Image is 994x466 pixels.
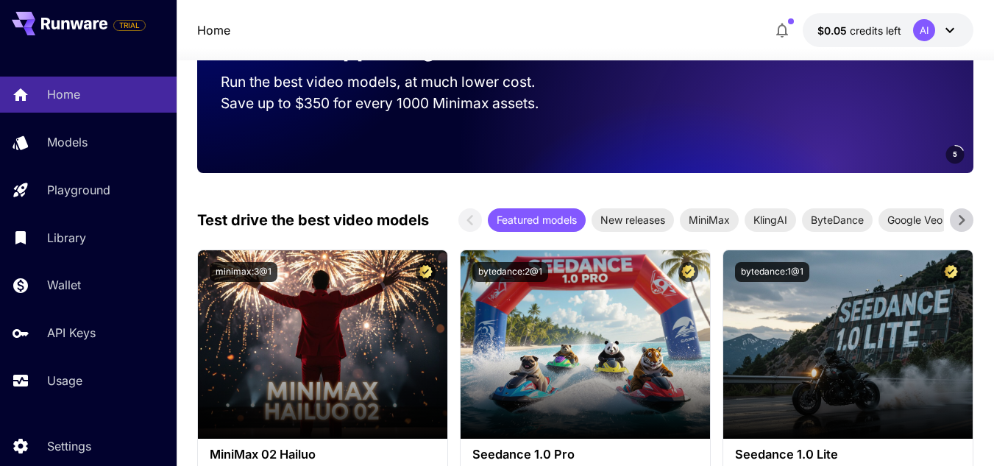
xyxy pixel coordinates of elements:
[210,262,277,282] button: minimax:3@1
[47,85,80,103] p: Home
[461,250,710,439] img: alt
[803,13,973,47] button: $0.05AI
[488,212,586,227] span: Featured models
[197,21,230,39] a: Home
[47,324,96,342] p: API Keys
[47,181,110,199] p: Playground
[197,21,230,39] nav: breadcrumb
[198,250,447,439] img: alt
[47,229,86,247] p: Library
[913,19,935,41] div: AI
[592,208,674,232] div: New releases
[472,262,548,282] button: bytedance:2@1
[47,437,91,455] p: Settings
[221,93,562,114] p: Save up to $350 for every 1000 Minimax assets.
[114,20,145,31] span: TRIAL
[210,448,436,462] h3: MiniMax 02 Hailuo
[664,24,994,466] iframe: Chat Widget
[817,23,901,38] div: $0.05
[47,276,81,294] p: Wallet
[197,209,429,231] p: Test drive the best video models
[113,16,146,34] span: Add your payment card to enable full platform functionality.
[488,208,586,232] div: Featured models
[47,133,88,151] p: Models
[221,71,562,93] p: Run the best video models, at much lower cost.
[416,262,436,282] button: Certified Model – Vetted for best performance and includes a commercial license.
[592,212,674,227] span: New releases
[47,372,82,389] p: Usage
[472,448,698,462] h3: Seedance 1.0 Pro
